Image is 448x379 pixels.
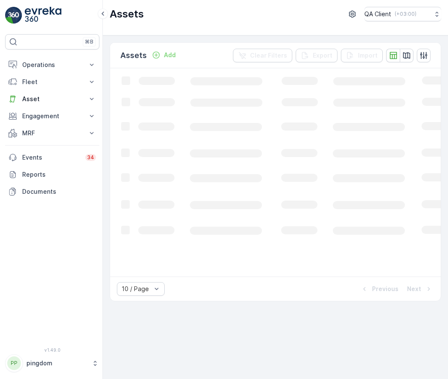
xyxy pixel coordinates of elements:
[22,112,82,120] p: Engagement
[341,49,383,62] button: Import
[5,149,99,166] a: Events34
[5,347,99,353] span: v 1.49.0
[406,284,434,294] button: Next
[110,7,144,21] p: Assets
[5,7,22,24] img: logo
[250,51,287,60] p: Clear Filters
[85,38,93,45] p: ⌘B
[296,49,337,62] button: Export
[233,49,292,62] button: Clear Filters
[359,284,399,294] button: Previous
[26,359,87,367] p: pingdom
[313,51,332,60] p: Export
[22,170,96,179] p: Reports
[5,354,99,372] button: PPpingdom
[22,153,80,162] p: Events
[364,7,441,21] button: QA Client(+03:00)
[5,125,99,142] button: MRF
[22,61,82,69] p: Operations
[5,183,99,200] a: Documents
[372,285,399,293] p: Previous
[407,285,421,293] p: Next
[87,154,94,161] p: 34
[22,78,82,86] p: Fleet
[5,73,99,90] button: Fleet
[120,50,147,61] p: Assets
[364,10,391,18] p: QA Client
[22,129,82,137] p: MRF
[5,90,99,108] button: Asset
[7,356,21,370] div: PP
[5,108,99,125] button: Engagement
[25,7,61,24] img: logo_light-DOdMpM7g.png
[5,56,99,73] button: Operations
[22,187,96,196] p: Documents
[148,50,179,60] button: Add
[5,166,99,183] a: Reports
[22,95,82,103] p: Asset
[358,51,378,60] p: Import
[164,51,176,59] p: Add
[395,11,416,17] p: ( +03:00 )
